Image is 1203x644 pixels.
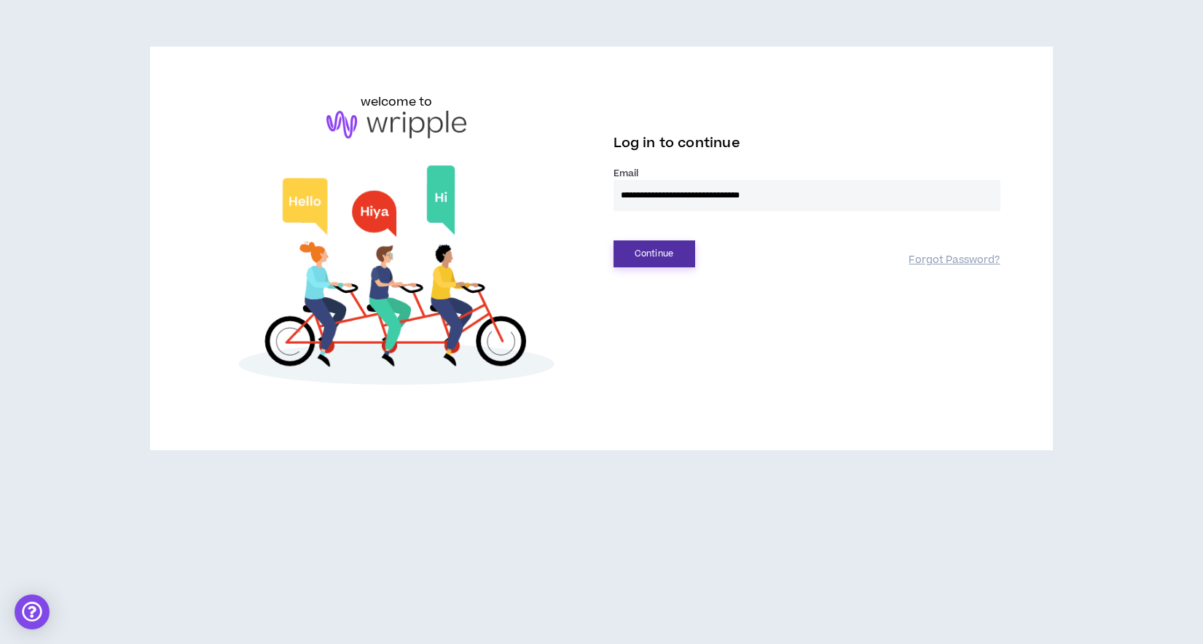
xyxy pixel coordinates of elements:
span: Log in to continue [614,134,740,152]
div: Open Intercom Messenger [15,594,50,629]
img: Welcome to Wripple [203,153,589,404]
button: Continue [614,240,695,267]
img: logo-brand.png [326,111,466,138]
label: Email [614,167,1000,180]
a: Forgot Password? [909,254,1000,267]
h6: welcome to [361,93,433,111]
